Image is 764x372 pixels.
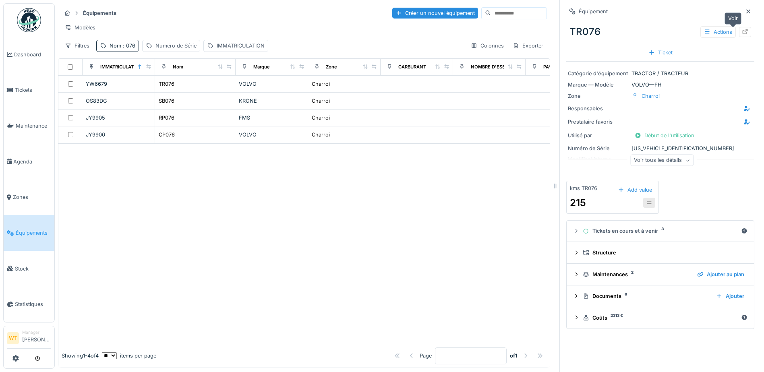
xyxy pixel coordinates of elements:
span: Stock [15,265,51,273]
div: CARBURANT [398,64,426,70]
div: KRONE [239,97,305,105]
div: Modèles [61,22,99,33]
div: Add value [615,184,655,195]
summary: Documents8Ajouter [570,289,751,304]
div: Charroi [312,131,330,138]
summary: Tickets en cours et à venir3 [570,224,751,239]
div: items per page [102,352,156,360]
div: Exporter [509,40,547,52]
div: Numéro de Série [155,42,197,50]
span: : 076 [121,43,135,49]
div: PAYS [543,64,555,70]
summary: Structure [570,245,751,260]
div: RP076 [159,114,174,122]
div: Responsables [568,105,628,112]
div: Charroi [642,92,660,100]
a: Maintenance [4,108,54,144]
div: Charroi [312,97,330,105]
div: Showing 1 - 4 of 4 [62,352,99,360]
div: Colonnes [467,40,507,52]
div: Actions [700,26,736,38]
div: VOLVO — FH [568,81,753,89]
div: Coûts [583,314,738,322]
div: Filtres [61,40,93,52]
div: Voir [725,12,741,24]
div: Zone [326,64,337,70]
div: OS83DG [86,97,151,105]
div: Créer un nouvel équipement [392,8,478,19]
a: Agenda [4,144,54,180]
div: IMMATRICULATION [217,42,265,50]
div: IMMATRICULATION [100,64,142,70]
span: Agenda [13,158,51,165]
div: VOLVO [239,80,305,88]
div: Ajouter [713,291,747,302]
div: Tickets en cours et à venir [583,227,738,235]
div: Ajouter au plan [694,269,747,280]
div: TR076 [566,21,754,42]
li: [PERSON_NAME] [22,329,51,347]
a: Statistiques [4,287,54,322]
div: Début de l'utilisation [631,130,698,141]
div: JY9905 [86,114,151,122]
div: SB076 [159,97,174,105]
span: Tickets [15,86,51,94]
div: Page [420,352,432,360]
div: FMS [239,114,305,122]
div: kms TR076 [570,184,597,192]
div: Structure [583,249,744,256]
div: Charroi [312,80,330,88]
a: Zones [4,180,54,215]
div: [US_VEHICLE_IDENTIFICATION_NUMBER] [568,145,753,152]
div: Marque — Modèle [568,81,628,89]
div: Marque [253,64,270,70]
summary: Maintenances2Ajouter au plan [570,267,751,282]
a: Équipements [4,215,54,251]
span: Équipements [16,229,51,237]
div: 215 [570,196,586,210]
div: Voir tous les détails [630,155,694,166]
div: Catégorie d'équipement [568,70,628,77]
strong: of 1 [510,352,518,360]
a: Dashboard [4,37,54,72]
strong: Équipements [80,9,120,17]
span: Zones [13,193,51,201]
div: Numéro de Série [568,145,628,152]
div: TR076 [159,80,174,88]
a: WT Manager[PERSON_NAME] [7,329,51,349]
div: VOLVO [239,131,305,138]
div: Utilisé par [568,132,628,139]
div: Documents [583,292,710,300]
div: Prestataire favoris [568,118,628,126]
div: Équipement [579,8,608,15]
div: NOMBRE D'ESSIEU [471,64,512,70]
summary: Coûts2313 € [570,310,751,325]
div: YW6679 [86,80,151,88]
div: Nom [173,64,183,70]
span: Maintenance [16,122,51,130]
div: Ticket [645,47,676,58]
div: Nom [110,42,135,50]
span: Dashboard [14,51,51,58]
div: TRACTOR / TRACTEUR [568,70,753,77]
a: Stock [4,251,54,287]
span: Statistiques [15,300,51,308]
div: Charroi [312,114,330,122]
div: Zone [568,92,628,100]
div: JY9900 [86,131,151,138]
div: Maintenances [583,271,691,278]
a: Tickets [4,72,54,108]
div: Manager [22,329,51,335]
li: WT [7,332,19,344]
img: Badge_color-CXgf-gQk.svg [17,8,41,32]
div: CP076 [159,131,175,138]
